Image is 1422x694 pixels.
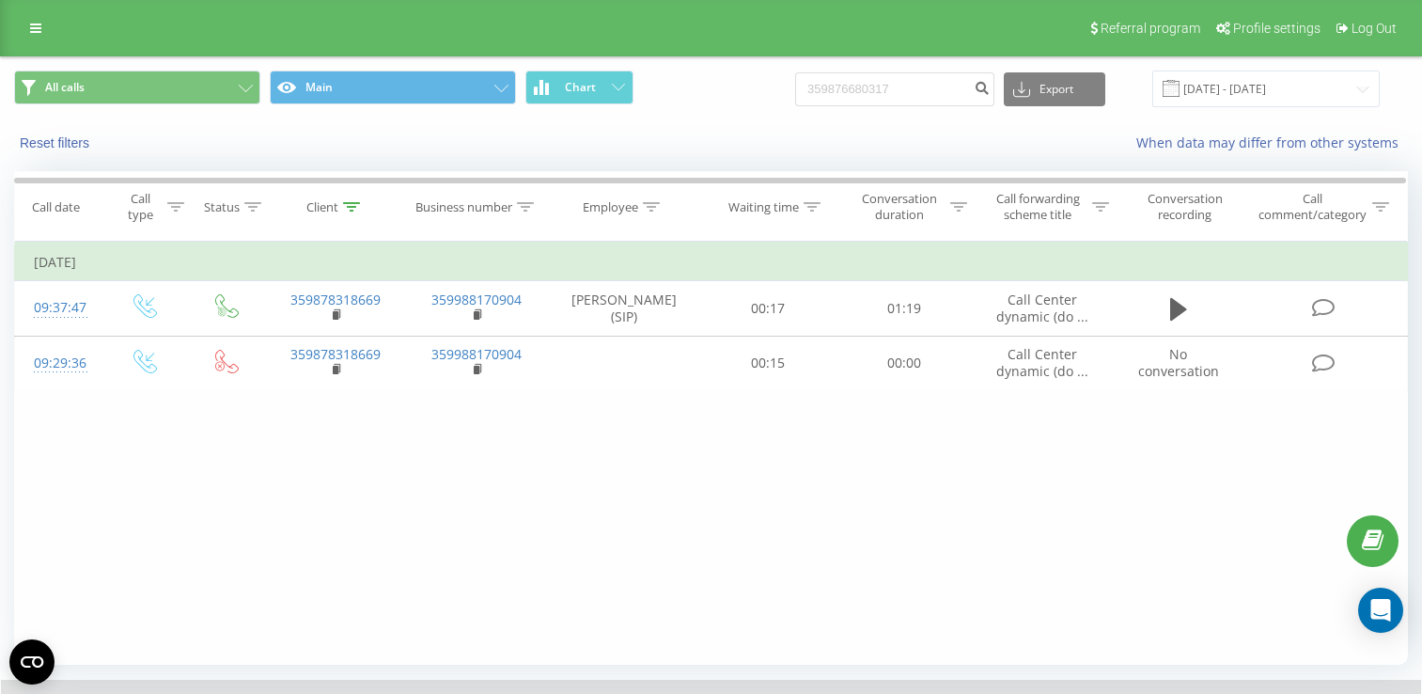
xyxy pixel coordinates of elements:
div: Call type [118,191,163,223]
a: 359878318669 [290,291,381,308]
span: Referral program [1101,21,1200,36]
a: 359988170904 [431,291,522,308]
td: 01:19 [836,281,972,336]
button: Open CMP widget [9,639,55,685]
button: Chart [525,71,633,104]
div: Call date [32,199,80,215]
div: Conversation duration [852,191,945,223]
span: All calls [45,80,85,95]
span: Call Center dynamic (do ... [996,345,1088,380]
div: Call forwarding scheme title [989,191,1087,223]
button: All calls [14,71,260,104]
a: 359878318669 [290,345,381,363]
div: Waiting time [728,199,799,215]
td: 00:15 [700,336,836,390]
span: Chart [565,81,596,94]
span: Profile settings [1233,21,1320,36]
div: 09:29:36 [34,345,83,382]
button: Main [270,71,516,104]
input: Search by number [795,72,994,106]
span: Call Center dynamic (do ... [996,291,1088,325]
div: Employee [583,199,638,215]
div: 09:37:47 [34,290,83,326]
td: 00:00 [836,336,972,390]
span: Log Out [1352,21,1397,36]
div: Status [204,199,240,215]
div: Call comment/category [1258,191,1367,223]
td: [DATE] [15,244,1408,281]
div: Open Intercom Messenger [1358,588,1403,633]
div: Business number [415,199,512,215]
span: No conversation [1138,345,1219,380]
a: 359988170904 [431,345,522,363]
td: 00:17 [700,281,836,336]
div: Conversation recording [1131,191,1240,223]
div: Client [306,199,338,215]
button: Reset filters [14,134,99,151]
td: [PERSON_NAME] (SIP) [548,281,700,336]
button: Export [1004,72,1105,106]
a: When data may differ from other systems [1136,134,1408,151]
